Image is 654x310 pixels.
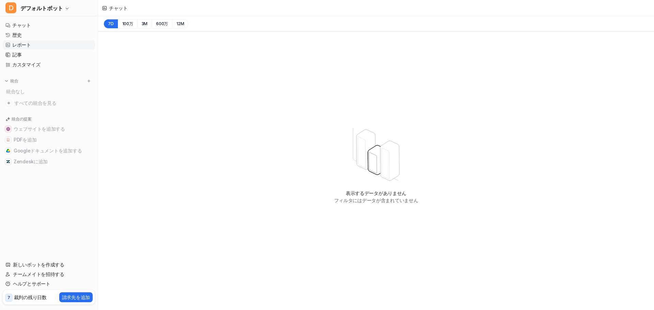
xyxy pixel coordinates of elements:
font: カスタマイズ [12,62,40,67]
img: Googleドキュメントを追加する [6,149,10,153]
font: ヘルプとサポート [13,281,50,287]
font: フィルタにはデータが含まれていません [334,197,418,203]
img: Zendeskに追加 [6,160,10,164]
img: PDFを追加 [6,138,10,142]
a: レポート [3,40,95,50]
button: 12M [172,19,188,29]
font: 裁判の残り日数 [14,294,47,300]
button: PDFを追加PDFを追加 [3,134,95,145]
font: すべての統合を見る [14,100,56,106]
font: 歴史 [12,32,21,38]
font: 12M [176,21,184,26]
font: デフォルトボット [20,5,63,12]
font: 600万 [156,21,168,26]
font: 請求先を追加 [62,294,90,300]
font: D [9,4,14,12]
font: 統合の提案 [12,116,32,121]
button: ウェブサイトを追加するウェブサイトを追加する [3,124,95,134]
button: 請求先を追加 [59,292,93,302]
font: 記事 [12,52,21,58]
img: menu_add.svg [87,79,91,83]
font: チャット [109,5,128,11]
button: 統合 [3,78,20,84]
a: 新しいボットを作成する [3,260,95,270]
font: チームメイトを招待する [13,271,64,277]
a: チームメイトを招待する [3,270,95,279]
a: チャット [3,20,95,30]
button: Zendeskに追加Zendeskに追加 [3,156,95,167]
font: 100万 [122,21,133,26]
font: ウェブサイトを追加する [14,126,65,132]
font: 新しいボットを作成する [13,262,64,267]
font: 表示するデータがありません [346,190,406,196]
button: 600万 [152,19,172,29]
font: 統合 [10,78,18,83]
font: 7D [108,21,114,26]
font: 3M [142,21,148,26]
font: 7 [7,295,10,300]
button: 100万 [118,19,137,29]
a: ヘルプとサポート [3,279,95,289]
img: メニューを展開 [4,79,9,83]
button: 3M [137,19,152,29]
img: すべての統合を探索する [5,100,12,107]
a: 歴史 [3,30,95,40]
button: Googleドキュメントを追加するGoogleドキュメントを追加する [3,145,95,156]
font: Zendeskに追加 [14,159,48,164]
font: Googleドキュメントを追加する [14,148,82,153]
img: ウェブサイトを追加する [6,127,10,131]
font: 統合なし [6,88,25,94]
button: 7D [104,19,118,29]
a: すべての統合を見る [3,98,95,108]
font: チャット [12,22,31,28]
a: カスタマイズ [3,60,95,69]
a: 記事 [3,50,95,60]
font: レポート [12,42,31,48]
font: PDFを追加 [14,137,36,143]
